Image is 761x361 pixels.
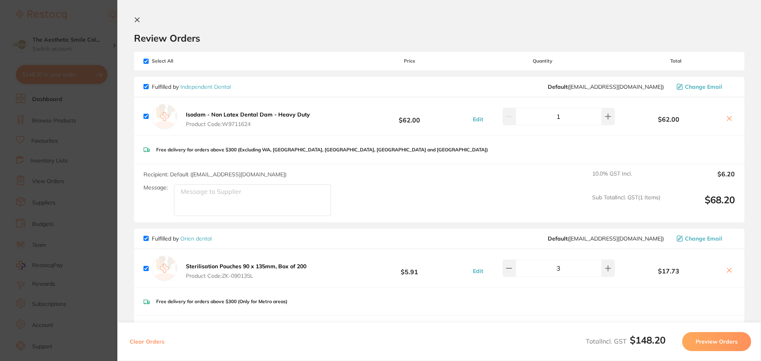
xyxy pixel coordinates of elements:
[186,263,306,270] b: Sterilisation Pouches 90 x 135mm, Box of 200
[184,111,312,128] button: Isodam - Non Latex Dental Dam - Heavy Duty Product Code:W9711624
[152,84,231,90] p: Fulfilled by
[143,184,168,191] label: Message:
[674,83,735,90] button: Change Email
[674,235,735,242] button: Change Email
[127,332,167,351] button: Clear Orders
[350,109,468,124] b: $62.00
[548,235,568,242] b: Default
[152,256,177,281] img: empty.jpg
[667,194,735,216] output: $68.20
[630,334,665,346] b: $148.20
[470,116,486,123] button: Edit
[156,147,488,153] p: Free delivery for orders above $300 (Excluding WA, [GEOGRAPHIC_DATA], [GEOGRAPHIC_DATA], [GEOGRAP...
[186,121,310,127] span: Product Code: W9711624
[186,273,306,279] span: Product Code: ZK-090135L
[180,235,212,242] a: Orien dental
[186,111,310,118] b: Isodam - Non Latex Dental Dam - Heavy Duty
[152,235,212,242] p: Fulfilled by
[469,58,617,64] span: Quantity
[682,332,751,351] button: Preview Orders
[592,170,660,188] span: 10.0 % GST Incl.
[617,58,735,64] span: Total
[548,84,664,90] span: orders@independentdental.com.au
[548,235,664,242] span: sales@orien.com.au
[184,263,309,279] button: Sterilisation Pouches 90 x 135mm, Box of 200 Product Code:ZK-090135L
[350,261,468,276] b: $5.91
[134,32,744,44] h2: Review Orders
[592,194,660,216] span: Sub Total Incl. GST ( 1 Items)
[667,170,735,188] output: $6.20
[156,299,287,304] p: Free delivery for orders above $300 (Only for Metro areas)
[685,84,722,90] span: Change Email
[143,171,287,178] span: Recipient: Default ( [EMAIL_ADDRESS][DOMAIN_NAME] )
[470,267,486,275] button: Edit
[152,104,177,129] img: empty.jpg
[685,235,722,242] span: Change Email
[180,83,231,90] a: Independent Dental
[586,337,665,345] span: Total Incl. GST
[617,267,721,275] b: $17.73
[350,58,468,64] span: Price
[548,83,568,90] b: Default
[617,116,721,123] b: $62.00
[143,58,223,64] span: Select All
